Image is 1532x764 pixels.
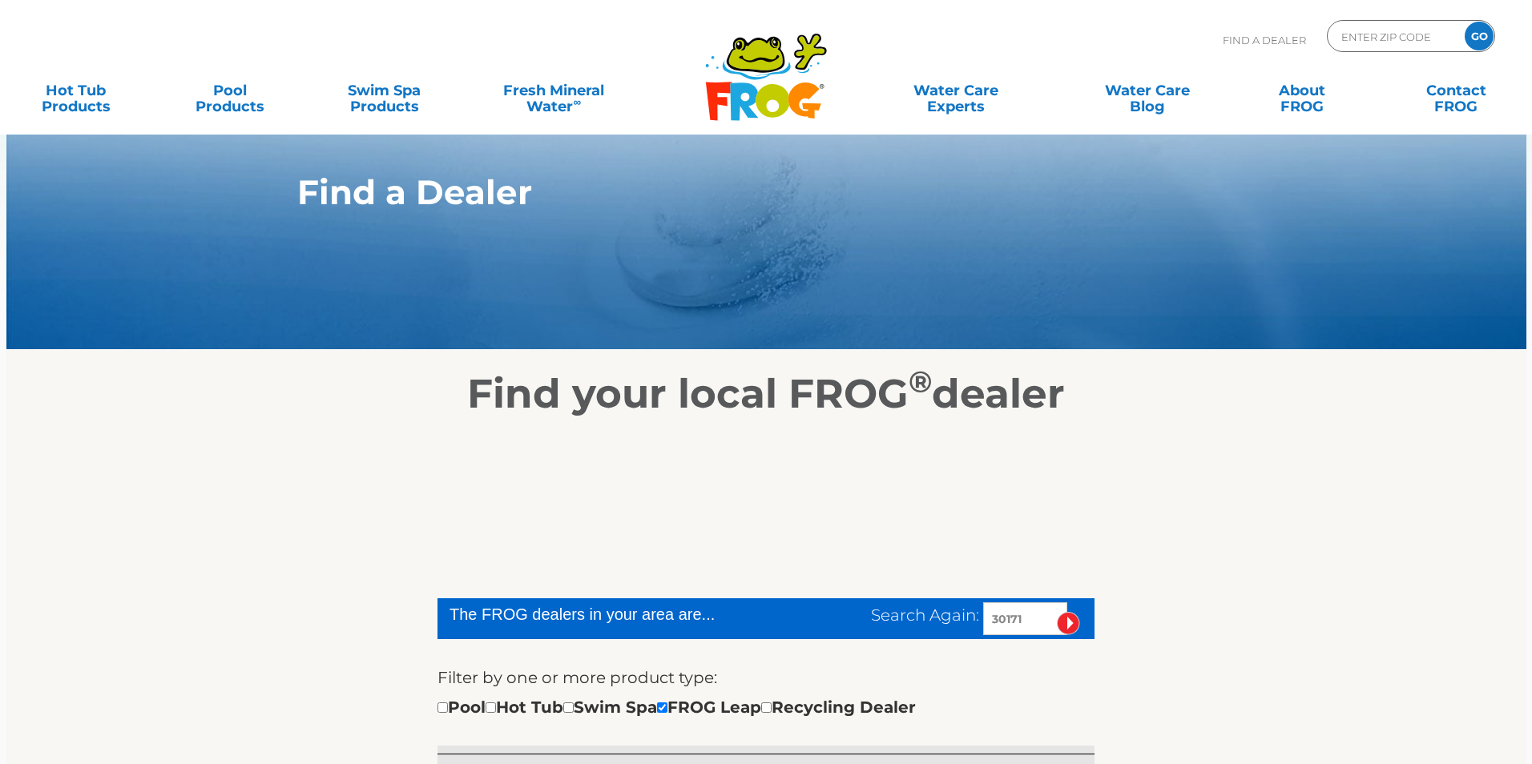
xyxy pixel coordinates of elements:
[1340,25,1448,48] input: Zip Code Form
[1223,20,1306,60] p: Find A Dealer
[1057,612,1080,635] input: Submit
[871,605,979,625] span: Search Again:
[273,370,1259,418] h2: Find your local FROG dealer
[325,74,445,107] a: Swim SpaProducts
[479,74,629,107] a: Fresh MineralWater∞
[437,665,717,690] label: Filter by one or more product type:
[297,173,1160,211] h1: Find a Dealer
[1242,74,1362,107] a: AboutFROG
[16,74,136,107] a: Hot TubProducts
[1087,74,1207,107] a: Water CareBlog
[171,74,291,107] a: PoolProducts
[450,602,772,626] div: The FROG dealers in your area are...
[1465,22,1494,50] input: GO
[437,694,916,720] div: Pool Hot Tub Swim Spa FROG Leap Recycling Dealer
[909,364,932,400] sup: ®
[858,74,1053,107] a: Water CareExperts
[1396,74,1516,107] a: ContactFROG
[573,95,581,108] sup: ∞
